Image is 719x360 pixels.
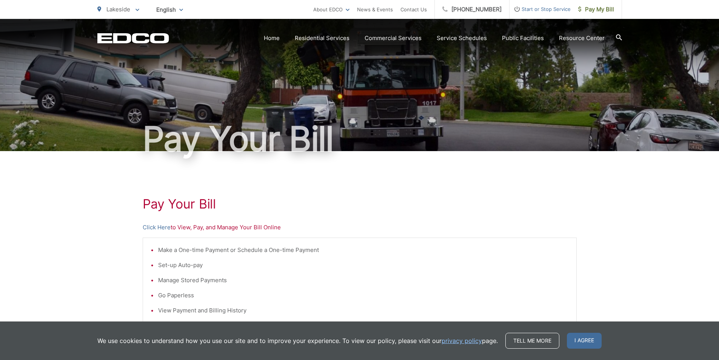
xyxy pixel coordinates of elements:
[400,5,427,14] a: Contact Us
[437,34,487,43] a: Service Schedules
[143,196,577,212] h1: Pay Your Bill
[158,291,569,300] li: Go Paperless
[158,246,569,255] li: Make a One-time Payment or Schedule a One-time Payment
[502,34,544,43] a: Public Facilities
[151,3,189,16] span: English
[357,5,393,14] a: News & Events
[264,34,280,43] a: Home
[97,120,622,158] h1: Pay Your Bill
[106,6,130,13] span: Lakeside
[442,336,482,345] a: privacy policy
[158,306,569,315] li: View Payment and Billing History
[505,333,559,349] a: Tell me more
[313,5,349,14] a: About EDCO
[158,276,569,285] li: Manage Stored Payments
[97,336,498,345] p: We use cookies to understand how you use our site and to improve your experience. To view our pol...
[143,223,577,232] p: to View, Pay, and Manage Your Bill Online
[158,261,569,270] li: Set-up Auto-pay
[578,5,614,14] span: Pay My Bill
[97,33,169,43] a: EDCD logo. Return to the homepage.
[295,34,349,43] a: Residential Services
[143,223,171,232] a: Click Here
[559,34,605,43] a: Resource Center
[365,34,422,43] a: Commercial Services
[567,333,602,349] span: I agree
